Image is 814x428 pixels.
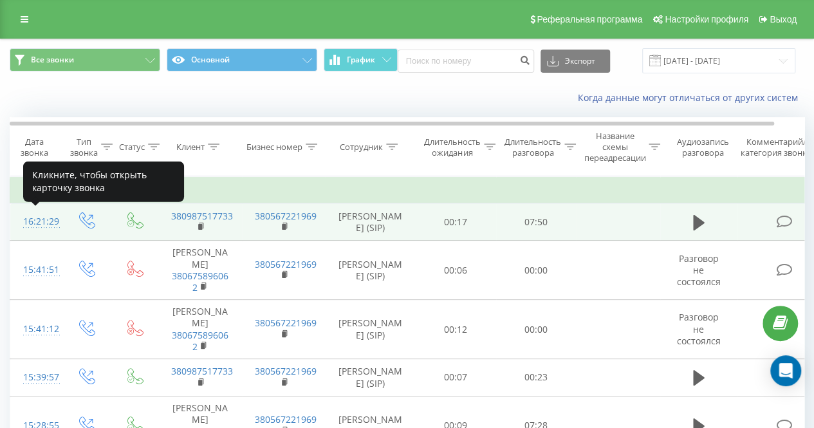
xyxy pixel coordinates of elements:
div: 15:41:12 [23,317,49,342]
span: Разговор не состоялся [677,252,721,288]
span: Все звонки [31,55,74,65]
td: 00:07 [416,358,496,396]
a: 380675896062 [172,329,228,353]
span: Выход [770,14,797,24]
span: График [347,55,375,64]
td: [PERSON_NAME] (SIP) [326,358,416,396]
a: 380567221969 [255,413,317,425]
a: 380987517733 [171,210,233,222]
button: Основной [167,48,317,71]
a: 380567221969 [255,258,317,270]
td: [PERSON_NAME] [158,300,242,359]
a: 380567221969 [255,365,317,377]
td: [PERSON_NAME] (SIP) [326,241,416,300]
div: 16:21:29 [23,209,49,234]
a: 380567221969 [255,210,317,222]
a: 380675896062 [172,270,228,293]
div: Кликните, чтобы открыть карточку звонка [23,161,184,201]
button: График [324,48,398,71]
div: Клиент [176,142,205,153]
a: 380987517733 [171,365,233,377]
a: 380567221969 [255,317,317,329]
div: Сотрудник [340,142,383,153]
a: Когда данные могут отличаться от других систем [578,91,804,104]
div: 15:41:51 [23,257,49,283]
div: Статус [119,142,145,153]
div: 15:39:57 [23,365,49,390]
td: 00:00 [496,300,577,359]
span: Настройки профиля [665,14,748,24]
div: Бизнес номер [246,142,302,153]
span: Реферальная программа [537,14,642,24]
div: Длительность ожидания [424,136,481,158]
div: Аудиозапись разговора [671,136,734,158]
div: Длительность разговора [504,136,561,158]
td: 00:00 [496,241,577,300]
td: 00:23 [496,358,577,396]
td: 00:06 [416,241,496,300]
td: [PERSON_NAME] (SIP) [326,203,416,241]
div: Open Intercom Messenger [770,355,801,386]
button: Экспорт [541,50,610,73]
button: Все звонки [10,48,160,71]
span: Разговор не состоялся [677,311,721,346]
td: 07:50 [496,203,577,241]
td: [PERSON_NAME] [158,241,242,300]
td: [PERSON_NAME] (SIP) [326,300,416,359]
div: Комментарий/категория звонка [739,136,814,158]
div: Название схемы переадресации [584,131,645,163]
input: Поиск по номеру [398,50,534,73]
td: 00:17 [416,203,496,241]
td: 00:12 [416,300,496,359]
div: Дата звонка [10,136,58,158]
div: Тип звонка [70,136,98,158]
